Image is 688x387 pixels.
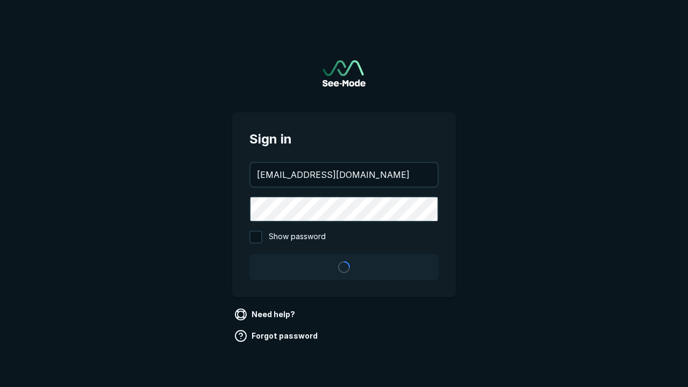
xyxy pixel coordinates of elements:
a: Go to sign in [322,60,365,87]
a: Forgot password [232,327,322,345]
span: Show password [269,231,326,243]
a: Need help? [232,306,299,323]
span: Sign in [249,130,439,149]
img: See-Mode Logo [322,60,365,87]
input: your@email.com [250,163,438,187]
